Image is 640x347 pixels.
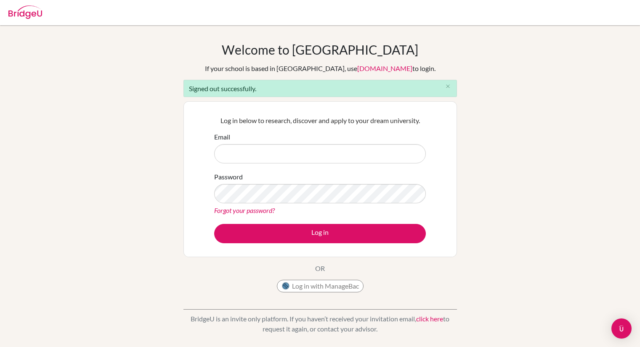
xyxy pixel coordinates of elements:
button: Log in [214,224,426,243]
button: Close [440,80,457,93]
div: If your school is based in [GEOGRAPHIC_DATA], use to login. [205,63,436,74]
img: Bridge-U [8,5,42,19]
i: close [445,83,451,89]
label: Email [214,132,230,142]
a: Forgot your password? [214,206,275,214]
label: Password [214,172,243,182]
p: Log in below to research, discover and apply to your dream university. [214,116,426,126]
button: Log in with ManageBac [277,280,364,292]
a: [DOMAIN_NAME] [357,64,412,72]
div: Open Intercom Messenger [611,318,632,339]
p: OR [315,263,325,273]
p: BridgeU is an invite only platform. If you haven’t received your invitation email, to request it ... [183,314,457,334]
h1: Welcome to [GEOGRAPHIC_DATA] [222,42,418,57]
a: click here [416,315,443,323]
div: Signed out successfully. [183,80,457,97]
